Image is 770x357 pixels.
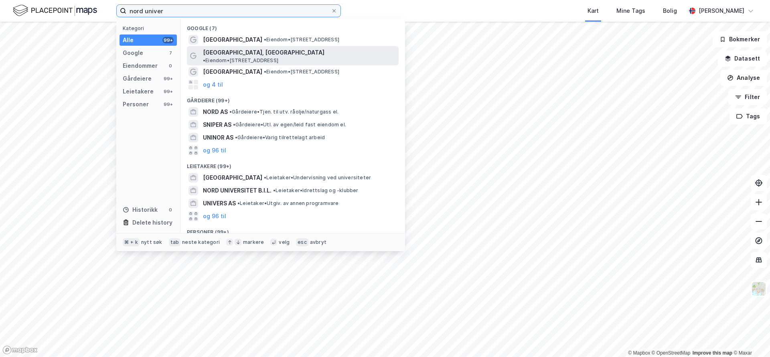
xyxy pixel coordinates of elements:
div: velg [279,239,290,245]
a: Mapbox [628,350,650,356]
div: Google (7) [180,19,405,33]
span: Gårdeiere • Utl. av egen/leid fast eiendom el. [233,122,346,128]
div: Leietakere [123,87,154,96]
span: • [235,134,237,140]
div: Personer (99+) [180,223,405,237]
span: NORD AS [203,107,228,117]
a: OpenStreetMap [652,350,691,356]
button: og 96 til [203,146,226,155]
input: Søk på adresse, matrikkel, gårdeiere, leietakere eller personer [126,5,331,17]
span: Leietaker • Idrettslag og -klubber [273,187,359,194]
div: ⌘ + k [123,238,140,246]
div: [PERSON_NAME] [699,6,744,16]
span: [GEOGRAPHIC_DATA] [203,67,262,77]
div: Kontrollprogram for chat [730,318,770,357]
div: nytt søk [141,239,162,245]
span: UNINOR AS [203,133,233,142]
span: • [273,187,276,193]
a: Mapbox homepage [2,345,38,355]
div: Kart [588,6,599,16]
span: [GEOGRAPHIC_DATA] [203,173,262,183]
div: Personer [123,99,149,109]
span: • [264,37,266,43]
div: 0 [167,207,174,213]
div: Kategori [123,25,177,31]
div: Bolig [663,6,677,16]
span: Leietaker • Utgiv. av annen programvare [237,200,339,207]
div: esc [296,238,308,246]
button: Analyse [720,70,767,86]
div: Google [123,48,143,58]
span: SNIPER AS [203,120,231,130]
div: markere [243,239,264,245]
div: Gårdeiere [123,74,152,83]
div: Eiendommer [123,61,158,71]
button: Filter [728,89,767,105]
div: 99+ [162,88,174,95]
div: 0 [167,63,174,69]
span: • [264,174,266,181]
div: tab [169,238,181,246]
span: Eiendom • [STREET_ADDRESS] [203,57,278,64]
img: logo.f888ab2527a4732fd821a326f86c7f29.svg [13,4,97,18]
span: UNIVERS AS [203,199,236,208]
div: 99+ [162,75,174,82]
span: NORD UNIVERSITET B.I.L. [203,186,272,195]
span: • [237,200,240,206]
div: 7 [167,50,174,56]
span: Leietaker • Undervisning ved universiteter [264,174,371,181]
div: Historikk [123,205,158,215]
button: og 96 til [203,211,226,221]
div: neste kategori [182,239,220,245]
div: 99+ [162,101,174,108]
span: • [203,57,205,63]
span: • [233,122,235,128]
div: Mine Tags [616,6,645,16]
div: 99+ [162,37,174,43]
span: [GEOGRAPHIC_DATA] [203,35,262,45]
img: Z [751,281,766,296]
button: Datasett [718,51,767,67]
span: Eiendom • [STREET_ADDRESS] [264,37,339,43]
span: Gårdeiere • Varig tilrettelagt arbeid [235,134,325,141]
span: Eiendom • [STREET_ADDRESS] [264,69,339,75]
div: Gårdeiere (99+) [180,91,405,105]
div: avbryt [310,239,326,245]
span: • [264,69,266,75]
span: [GEOGRAPHIC_DATA], [GEOGRAPHIC_DATA] [203,48,324,57]
button: og 4 til [203,80,223,89]
a: Improve this map [693,350,732,356]
iframe: Chat Widget [730,318,770,357]
div: Alle [123,35,134,45]
div: Leietakere (99+) [180,157,405,171]
button: Tags [729,108,767,124]
button: Bokmerker [713,31,767,47]
div: Delete history [132,218,172,227]
span: Gårdeiere • Tjen. til utv. råolje/naturgass el. [229,109,338,115]
span: • [229,109,232,115]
